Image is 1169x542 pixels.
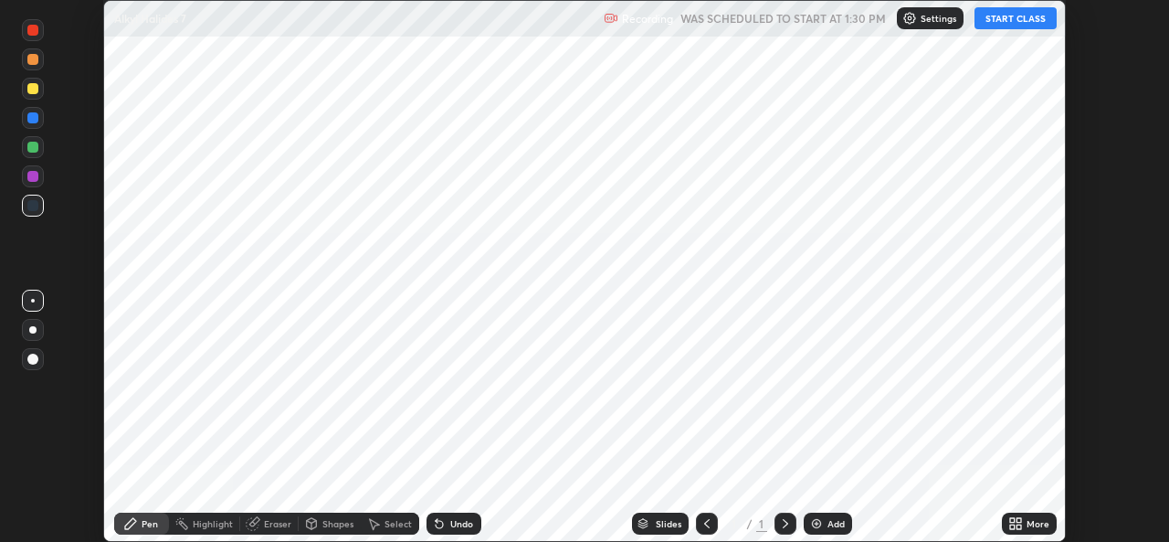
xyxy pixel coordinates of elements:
p: Settings [921,14,956,23]
div: Shapes [322,519,353,528]
div: 1 [756,515,767,532]
img: recording.375f2c34.svg [604,11,618,26]
h5: WAS SCHEDULED TO START AT 1:30 PM [680,10,886,27]
p: Alkyl Halides 7 [114,11,186,26]
button: START CLASS [974,7,1057,29]
div: Select [384,519,412,528]
div: Add [827,519,845,528]
img: add-slide-button [809,516,824,531]
div: Eraser [264,519,291,528]
p: Recording [622,12,673,26]
div: Slides [656,519,681,528]
img: class-settings-icons [902,11,917,26]
div: Pen [142,519,158,528]
div: Highlight [193,519,233,528]
div: Undo [450,519,473,528]
div: / [747,518,753,529]
div: 1 [725,518,743,529]
div: More [1027,519,1049,528]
